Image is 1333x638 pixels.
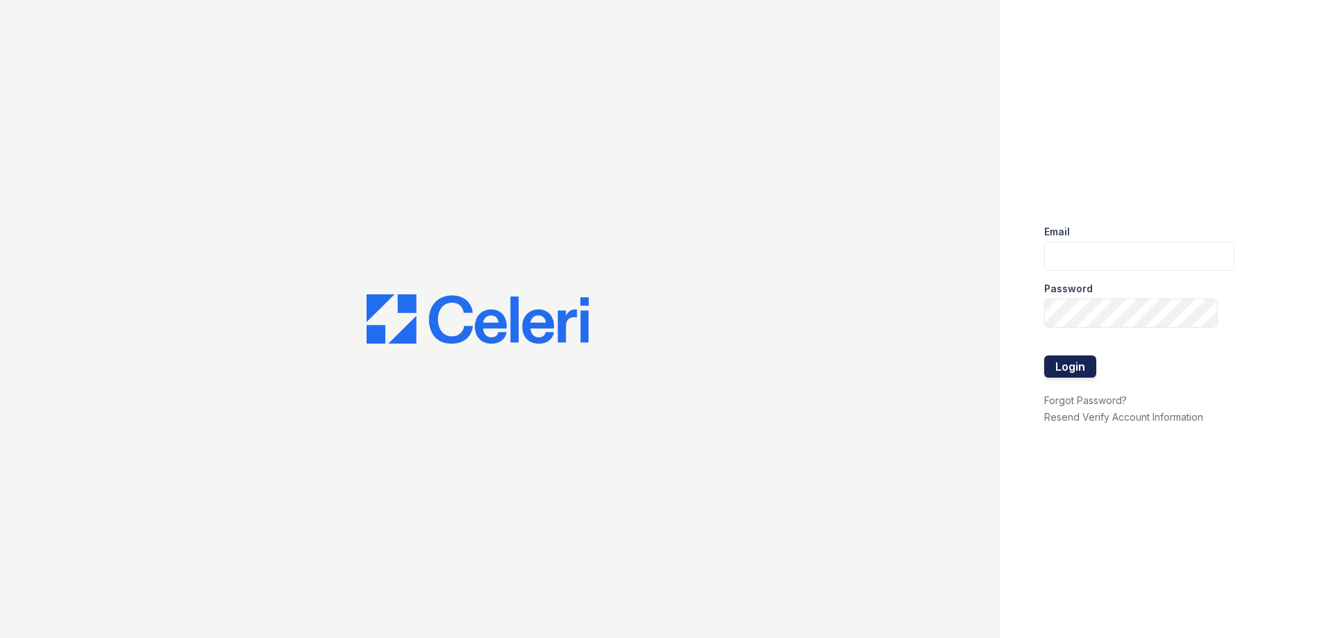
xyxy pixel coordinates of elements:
[1044,225,1070,239] label: Email
[1044,282,1093,296] label: Password
[1044,394,1127,406] a: Forgot Password?
[1044,355,1096,378] button: Login
[1044,411,1203,423] a: Resend Verify Account Information
[367,294,589,344] img: CE_Logo_Blue-a8612792a0a2168367f1c8372b55b34899dd931a85d93a1a3d3e32e68fde9ad4.png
